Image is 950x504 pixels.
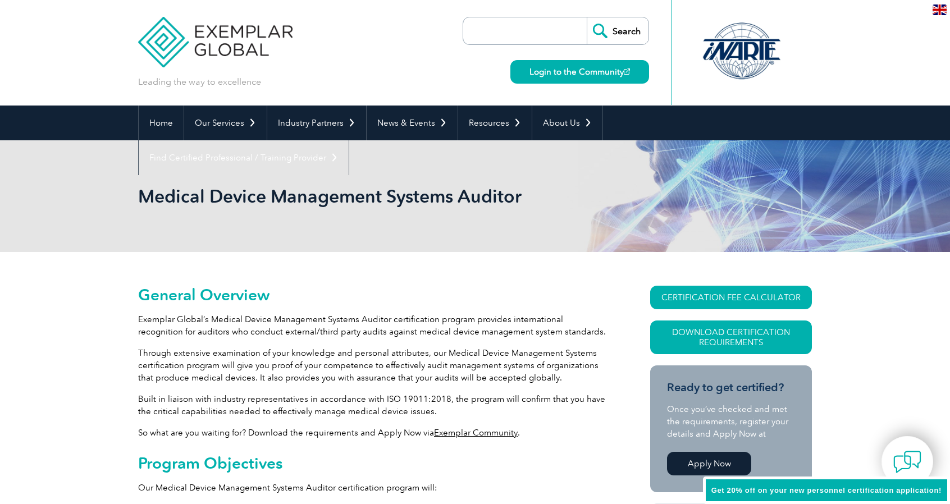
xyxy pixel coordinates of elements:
[138,482,610,494] p: Our Medical Device Management Systems Auditor certification program will:
[933,4,947,15] img: en
[367,106,458,140] a: News & Events
[711,486,942,494] span: Get 20% off on your new personnel certification application!
[650,320,812,354] a: Download Certification Requirements
[510,60,649,84] a: Login to the Community
[138,454,610,472] h2: Program Objectives
[138,347,610,384] p: Through extensive examination of your knowledge and personal attributes, our Medical Device Manag...
[184,106,267,140] a: Our Services
[667,381,795,395] h3: Ready to get certified?
[650,286,812,309] a: CERTIFICATION FEE CALCULATOR
[138,427,610,439] p: So what are you waiting for? Download the requirements and Apply Now via .
[138,185,569,207] h1: Medical Device Management Systems Auditor
[667,452,751,475] a: Apply Now
[138,286,610,304] h2: General Overview
[624,68,630,75] img: open_square.png
[139,106,184,140] a: Home
[138,76,261,88] p: Leading the way to excellence
[458,106,532,140] a: Resources
[667,403,795,440] p: Once you’ve checked and met the requirements, register your details and Apply Now at
[138,313,610,338] p: Exemplar Global’s Medical Device Management Systems Auditor certification program provides intern...
[532,106,602,140] a: About Us
[267,106,366,140] a: Industry Partners
[434,428,518,438] a: Exemplar Community
[893,448,921,476] img: contact-chat.png
[138,393,610,418] p: Built in liaison with industry representatives in accordance with ISO 19011:2018, the program wil...
[587,17,648,44] input: Search
[139,140,349,175] a: Find Certified Professional / Training Provider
